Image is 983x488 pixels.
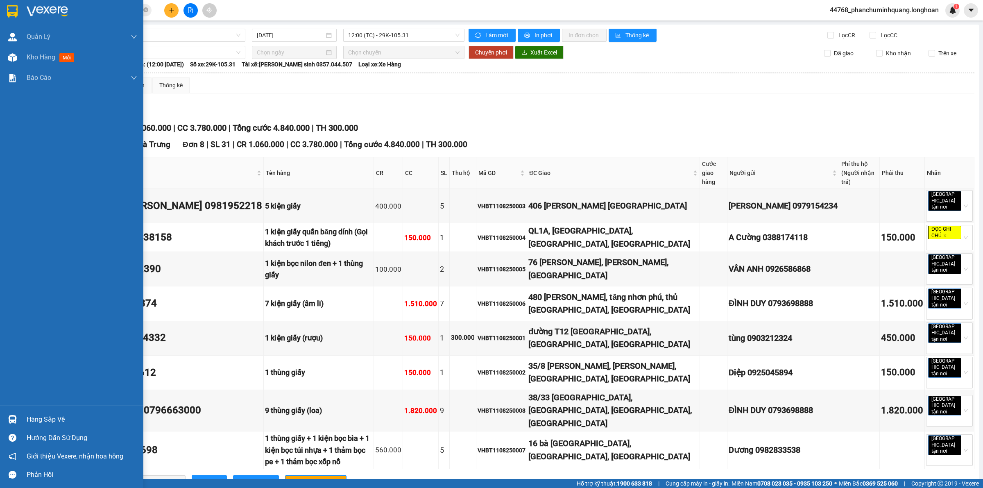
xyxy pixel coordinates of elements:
[948,268,952,272] span: close
[233,123,310,133] span: Tổng cước 4.840.000
[440,200,448,212] div: 5
[839,157,880,189] th: Phí thu hộ (Người nhận trả)
[79,330,262,346] div: Khanh 0936394332
[404,232,437,243] div: 150.000
[881,365,923,380] div: 150.000
[286,140,288,149] span: |
[476,431,527,469] td: VHBT1108250007
[469,46,514,59] button: Chuyển phơi
[27,469,137,481] div: Phản hồi
[729,168,831,177] span: Người gửi
[928,323,961,343] span: [GEOGRAPHIC_DATA] tận nơi
[528,437,698,463] div: 16 bà [GEOGRAPHIC_DATA], [GEOGRAPHIC_DATA], [GEOGRAPHIC_DATA]
[729,404,838,417] div: ĐÌNH DUY 0793698888
[928,191,961,211] span: [GEOGRAPHIC_DATA] tận nơi
[729,231,838,244] div: A Cường 0388174118
[79,261,262,277] div: Thảo 0344802390
[265,200,372,212] div: 5 kiện giấy
[476,356,527,390] td: VHBT1108250002
[577,479,652,488] span: Hỗ trợ kỹ thuật:
[880,157,925,189] th: Phải thu
[59,53,74,62] span: mới
[375,201,401,212] div: 400.000
[265,405,372,416] div: 9 thùng giấy (loa)
[469,29,516,42] button: syncLàm mới
[562,29,607,42] button: In đơn chọn
[439,157,450,189] th: SL
[528,391,698,430] div: 38/33 [GEOGRAPHIC_DATA], [GEOGRAPHIC_DATA], [GEOGRAPHIC_DATA], [GEOGRAPHIC_DATA]
[27,432,137,444] div: Hướng dẫn sử dụng
[79,403,262,418] div: AN 5B GROUP 0796663000
[198,479,204,486] span: printer
[478,446,525,455] div: VHBT1108250007
[426,140,467,149] span: TH 300.000
[143,7,148,12] span: close-circle
[206,140,208,149] span: |
[183,140,204,149] span: Đơn 8
[729,263,838,275] div: VÂN ANH 0926586868
[881,404,923,418] div: 1.820.000
[928,288,961,309] span: [GEOGRAPHIC_DATA] tận nơi
[478,334,525,343] div: VHBT1108250001
[666,479,729,488] span: Cung cấp máy in - giấy in:
[476,223,527,252] td: VHBT1108250004
[264,157,374,189] th: Tên hàng
[440,298,448,309] div: 7
[79,168,255,177] span: Người nhận
[476,321,527,356] td: VHBT1108250001
[964,3,978,18] button: caret-down
[27,73,51,83] span: Báo cáo
[257,31,324,40] input: 11/08/2025
[340,140,342,149] span: |
[249,477,272,486] span: In biên lai
[348,29,460,41] span: 12:00 (TC) - 29K-105.31
[169,7,174,13] span: plus
[863,480,898,487] strong: 0369 525 060
[290,140,338,149] span: CC 3.780.000
[312,123,314,133] span: |
[79,296,262,311] div: Đức 0912642874
[928,226,961,239] span: ĐỌC GHI CHÚ
[265,367,372,378] div: 1 thùng giấy
[839,479,898,488] span: Miền Bắc
[7,5,18,18] img: logo-vxr
[877,31,899,40] span: Lọc CC
[27,451,123,461] span: Giới thiệu Vexere, nhận hoa hồng
[478,202,525,211] div: VHBT1108250003
[202,3,217,18] button: aim
[948,410,952,414] span: close
[823,5,945,15] span: 44768_phanchuminhquang.longhoan
[440,405,448,416] div: 9
[229,123,231,133] span: |
[9,434,16,442] span: question-circle
[190,60,236,69] span: Số xe: 29K-105.31
[207,477,220,486] span: In DS
[292,479,297,486] span: lock
[375,264,401,275] div: 100.000
[928,435,961,455] span: [GEOGRAPHIC_DATA] tận nơi
[159,81,183,90] div: Thống kê
[440,332,448,344] div: 1
[609,29,657,42] button: bar-chartThống kê
[8,415,17,424] img: warehouse-icon
[881,297,923,311] div: 1.510.000
[948,372,952,376] span: close
[344,140,420,149] span: Tổng cước 4.840.000
[831,49,857,58] span: Đã giao
[131,75,137,81] span: down
[954,4,959,9] sup: 1
[374,157,403,189] th: CR
[732,479,832,488] span: Miền Nam
[440,367,448,378] div: 1
[729,444,838,456] div: Dương 0982833538
[535,31,553,40] span: In phơi
[928,396,961,416] span: [GEOGRAPHIC_DATA] tận nơi
[617,480,652,487] strong: 1900 633 818
[422,140,424,149] span: |
[528,200,698,212] div: 406 [PERSON_NAME] [GEOGRAPHIC_DATA]
[530,48,557,57] span: Xuất Excel
[358,60,401,69] span: Loại xe: Xe Hàng
[404,298,437,309] div: 1.510.000
[943,234,947,238] span: close
[729,332,838,345] div: tùng 0903212324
